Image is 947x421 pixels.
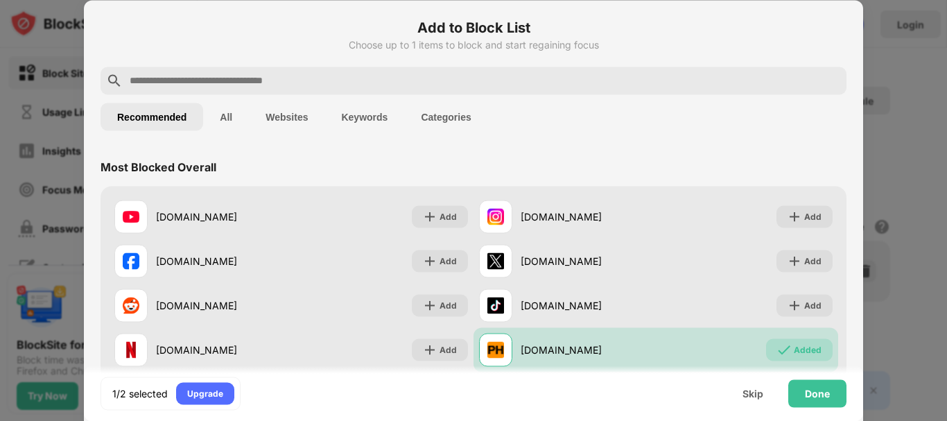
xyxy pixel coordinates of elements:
[521,209,656,224] div: [DOMAIN_NAME]
[805,388,830,399] div: Done
[487,297,504,313] img: favicons
[521,343,656,357] div: [DOMAIN_NAME]
[101,39,846,50] div: Choose up to 1 items to block and start regaining focus
[404,103,487,130] button: Categories
[156,343,291,357] div: [DOMAIN_NAME]
[804,254,822,268] div: Add
[156,209,291,224] div: [DOMAIN_NAME]
[794,343,822,356] div: Added
[440,298,457,312] div: Add
[249,103,324,130] button: Websites
[123,208,139,225] img: favicons
[742,388,763,399] div: Skip
[156,298,291,313] div: [DOMAIN_NAME]
[440,209,457,223] div: Add
[804,298,822,312] div: Add
[487,208,504,225] img: favicons
[101,103,203,130] button: Recommended
[187,386,223,400] div: Upgrade
[487,252,504,269] img: favicons
[123,341,139,358] img: favicons
[324,103,404,130] button: Keywords
[804,209,822,223] div: Add
[440,254,457,268] div: Add
[156,254,291,268] div: [DOMAIN_NAME]
[440,343,457,356] div: Add
[112,386,168,400] div: 1/2 selected
[487,341,504,358] img: favicons
[101,17,846,37] h6: Add to Block List
[101,160,216,173] div: Most Blocked Overall
[203,103,249,130] button: All
[521,298,656,313] div: [DOMAIN_NAME]
[521,254,656,268] div: [DOMAIN_NAME]
[123,297,139,313] img: favicons
[106,72,123,89] img: search.svg
[123,252,139,269] img: favicons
